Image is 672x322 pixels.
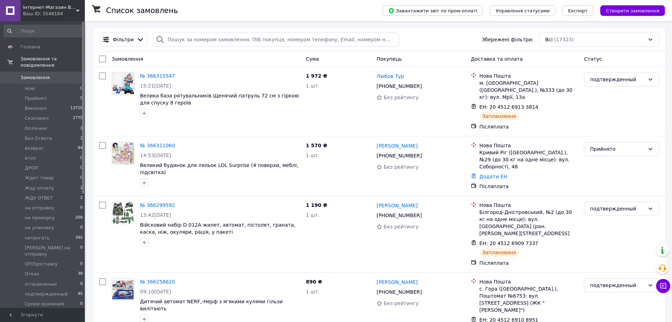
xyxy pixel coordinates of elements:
[25,115,49,121] span: Скасовані
[80,281,83,287] span: 0
[376,279,417,286] a: [PERSON_NAME]
[25,245,80,257] span: [PERSON_NAME] на отправку
[479,174,507,179] a: Додати ЕН
[153,32,399,47] input: Пошук за номером замовлення, ПІБ покупця, номером телефону, Email, номером накладної
[590,281,645,289] div: подтвержденный
[70,105,83,112] span: 13718
[80,135,83,142] span: 2
[600,5,665,16] button: Створити замовлення
[25,145,44,151] span: возврат
[388,7,477,14] span: Завантажити звіт по пром-оплаті
[382,5,483,16] button: Завантажити звіт по пром-оплаті
[479,142,578,149] div: Нова Пошта
[140,73,175,79] a: № 366315547
[479,112,519,120] div: Заплановано
[554,37,573,42] span: (17323)
[479,260,578,267] div: Післяплата
[590,145,645,153] div: Прийнято
[25,215,55,221] span: на проверку
[376,142,417,149] a: [PERSON_NAME]
[482,36,533,43] span: Збережені фільтри:
[112,142,134,164] img: Фото товару
[479,240,538,246] span: ЕН: 20 4512 6909 7337
[140,162,298,175] a: Великий будинок для ляльок LOL Surprise (4 поверхи, меблі, підсвітка)
[80,165,83,171] span: 0
[25,205,54,211] span: на отправку
[606,8,659,13] span: Створити замовлення
[479,72,578,79] div: Нова Пошта
[80,195,83,201] span: 2
[140,289,171,294] span: 09:10[DATE]
[25,261,58,267] span: ОПЛдоставку
[584,56,602,62] span: Статус
[306,143,327,148] span: 1 570 ₴
[306,56,319,62] span: Cума
[140,279,175,285] a: № 366258620
[80,175,83,181] span: 0
[306,73,327,79] span: 1 972 ₴
[479,123,578,130] div: Післяплата
[78,291,83,297] span: 95
[479,79,578,101] div: м. [GEOGRAPHIC_DATA] ([GEOGRAPHIC_DATA].), №333 (до 30 кг): вул. Мрії, 13а
[479,278,578,285] div: Нова Пошта
[21,74,50,81] span: Замовлення
[23,4,76,11] span: Інтернет-Магазин BRO
[376,73,404,80] a: Любов Тур
[80,85,83,92] span: 0
[376,56,402,62] span: Покупець
[80,155,83,161] span: 0
[4,25,83,37] input: Пошук
[384,224,419,229] span: Без рейтингу
[78,271,83,277] span: 38
[384,164,419,170] span: Без рейтингу
[140,83,171,89] span: 15:21[DATE]
[590,205,645,213] div: подтвержденный
[479,104,538,110] span: ЕН: 20 4512 6913 3814
[25,195,53,201] span: ЖДУ ОТВЕТ
[80,205,83,211] span: 0
[306,212,320,218] span: 1 шт.
[80,301,83,307] span: 0
[590,76,645,83] div: подтвержденный
[140,93,299,106] a: Велика база рятувальників Щенячий патруль 72 см з гіркою для спуску 8 героїв
[21,44,40,50] span: Головна
[376,202,417,209] a: [PERSON_NAME]
[140,299,282,311] a: Дитячий автомат NERF,-Нерф з м'якими кулями гільзи вилітають
[140,222,296,235] span: Війсковий набір D 012А жилет, автомат, пістолет, граната, каска, ніж, окуляри, рація, у пакеті
[140,212,171,218] span: 13:42[DATE]
[25,85,35,92] span: Нові
[25,281,57,287] span: отправленые
[479,183,578,190] div: Післяплата
[140,202,175,208] a: № 366299592
[479,209,578,237] div: Білгород-Дністровський, №2 (до 30 кг на одне місце): вул. [GEOGRAPHIC_DATA] (ран. [PERSON_NAME][S...
[80,125,83,132] span: 1
[479,149,578,170] div: Кривий Ріг ([GEOGRAPHIC_DATA].), №29 (до 30 кг на одне місце): вул. Соборності, 48
[75,235,83,241] span: 392
[25,125,47,132] span: Оплачені
[80,261,83,267] span: 0
[479,285,578,314] div: с. Гора ([GEOGRAPHIC_DATA].), Поштомат №6753: вул. [STREET_ADDRESS] (ЖК "[PERSON_NAME]")
[140,153,171,158] span: 14:53[DATE]
[471,56,523,62] span: Доставка та оплата
[490,5,555,16] button: Управління статусами
[112,278,134,301] a: Фото товару
[112,73,134,95] img: Фото товару
[25,175,54,181] span: Ждет товар
[25,271,39,277] span: Отказ
[25,301,64,307] span: Сроки хранения
[376,213,422,218] span: [PHONE_NUMBER]
[25,225,54,231] span: на упаковку
[479,202,578,209] div: Нова Пошта
[25,291,68,297] span: подтвержденный
[568,8,588,13] span: Експорт
[306,289,320,294] span: 1 шт.
[306,279,322,285] span: 890 ₴
[112,279,134,300] img: Фото товару
[384,300,419,306] span: Без рейтингу
[21,56,85,68] span: Замовлення та повідомлення
[306,83,320,89] span: 1 шт.
[545,36,553,43] span: Всі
